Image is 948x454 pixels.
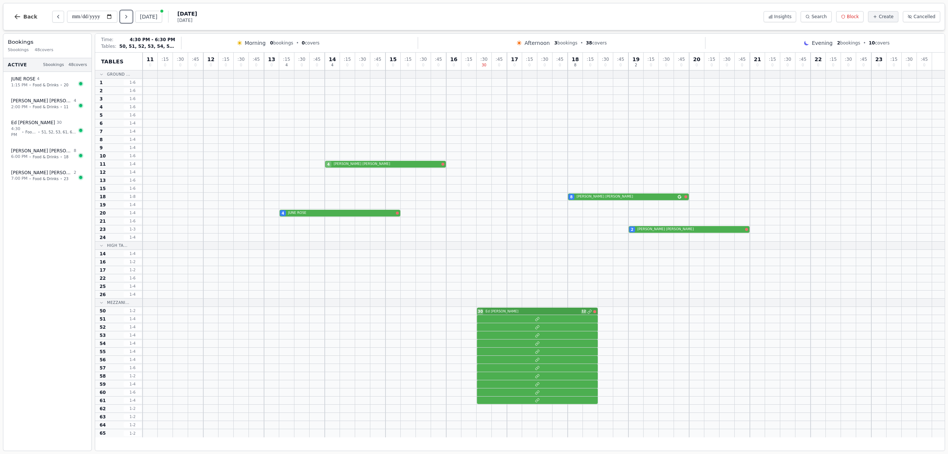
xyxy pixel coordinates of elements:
span: : 15 [829,57,837,62]
span: 0 [316,63,318,67]
span: Time: [101,37,113,43]
span: JUNE ROSE [11,76,36,82]
span: 0 [589,63,591,67]
span: Tables [101,58,124,65]
span: 1 - 4 [124,129,141,134]
span: 14 [329,57,336,62]
span: : 45 [253,57,260,62]
span: : 45 [738,57,745,62]
span: • [580,40,583,46]
span: 1 - 6 [124,96,141,102]
span: 53 [100,332,106,338]
span: : 45 [921,57,928,62]
span: 2 [631,227,634,232]
span: 1 - 4 [124,324,141,330]
span: 0 [422,63,424,67]
span: • [29,176,31,182]
span: • [29,104,31,110]
span: 1 - 6 [124,104,141,110]
span: 4 [100,104,103,110]
span: 16 [100,259,106,265]
span: 0 [392,63,394,67]
span: : 15 [647,57,654,62]
span: 0 [528,63,531,67]
span: 4 [74,98,76,104]
span: : 45 [860,57,867,62]
span: 18 [572,57,579,62]
span: 50 [100,308,106,314]
span: 0 [817,63,819,67]
span: : 30 [723,57,730,62]
span: 13 [100,178,106,183]
span: 56 [100,357,106,363]
span: 2 [74,170,76,176]
span: : 30 [298,57,305,62]
svg: Google booking [678,195,681,199]
span: 0 [210,63,212,67]
span: 26 [100,292,106,298]
span: 1:15 PM [11,82,27,89]
span: : 45 [495,57,503,62]
span: 25 [100,284,106,289]
span: 0 [240,63,242,67]
span: 58 [100,373,106,379]
span: Morning [245,39,266,47]
span: 1 - 6 [124,365,141,371]
span: : 30 [359,57,366,62]
span: : 30 [845,57,852,62]
span: 0 [802,63,804,67]
span: 59 [100,381,106,387]
span: 10 [869,40,875,46]
span: 23 [64,176,69,182]
span: 0 [620,63,622,67]
span: Insights [774,14,792,20]
span: 20 [100,210,106,216]
span: Back [23,14,37,19]
span: [PERSON_NAME] [PERSON_NAME] [577,194,676,199]
span: 0 [453,63,455,67]
span: : 15 [708,57,715,62]
span: : 30 [602,57,609,62]
span: 1 [100,80,103,86]
span: Food & Drinks [33,104,59,110]
span: 50, 51, 52, 53, 54, 55, 56, 57, 58, 59, 60, 61 [119,43,175,49]
span: 0 [194,63,197,67]
span: 0 [680,63,682,67]
span: 4 [37,76,40,82]
span: 1 - 4 [124,316,141,322]
span: 9 [100,145,103,151]
span: 0 [787,63,789,67]
span: 1 - 2 [124,431,141,436]
span: 12 [581,309,587,314]
span: 0 [270,40,273,46]
span: 15 [100,186,106,192]
span: : 45 [617,57,624,62]
span: 1 - 2 [124,422,141,428]
span: : 15 [587,57,594,62]
span: 0 [878,63,880,67]
span: 5 bookings [8,47,29,53]
span: 0 [513,63,515,67]
span: : 15 [222,57,229,62]
span: 1 - 6 [124,153,141,159]
span: 1 - 6 [124,186,141,191]
span: 1 - 4 [124,357,141,362]
span: 21 [754,57,761,62]
span: 0 [437,63,440,67]
button: Block [836,11,864,22]
span: • [863,40,866,46]
span: : 45 [435,57,442,62]
span: 4 [327,162,330,167]
span: 1 - 2 [124,308,141,314]
span: [DATE] [177,17,197,23]
span: 17 [100,267,106,273]
span: 0 [741,63,743,67]
span: 1 - 4 [124,210,141,216]
span: 2 [635,63,637,67]
button: Next day [120,11,132,23]
span: 0 [468,63,470,67]
span: 1 - 2 [124,259,141,265]
span: Afternoon [524,39,550,47]
span: 19 [632,57,640,62]
span: • [60,154,62,160]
